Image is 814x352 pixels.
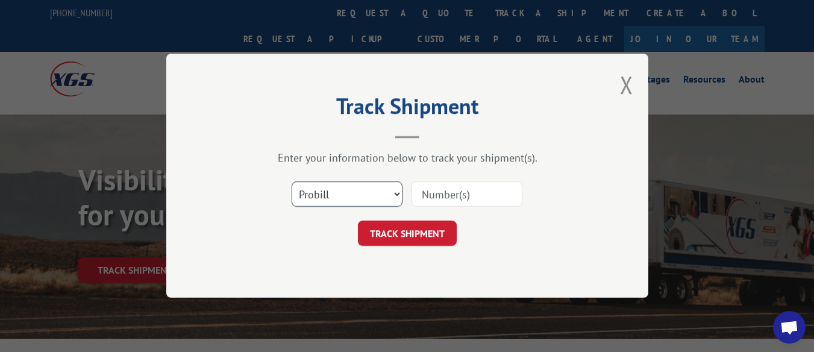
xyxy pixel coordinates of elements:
input: Number(s) [412,182,522,207]
button: Close modal [620,69,633,101]
div: Open chat [773,311,806,344]
div: Enter your information below to track your shipment(s). [227,151,588,165]
h2: Track Shipment [227,98,588,121]
button: TRACK SHIPMENT [358,221,457,247]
